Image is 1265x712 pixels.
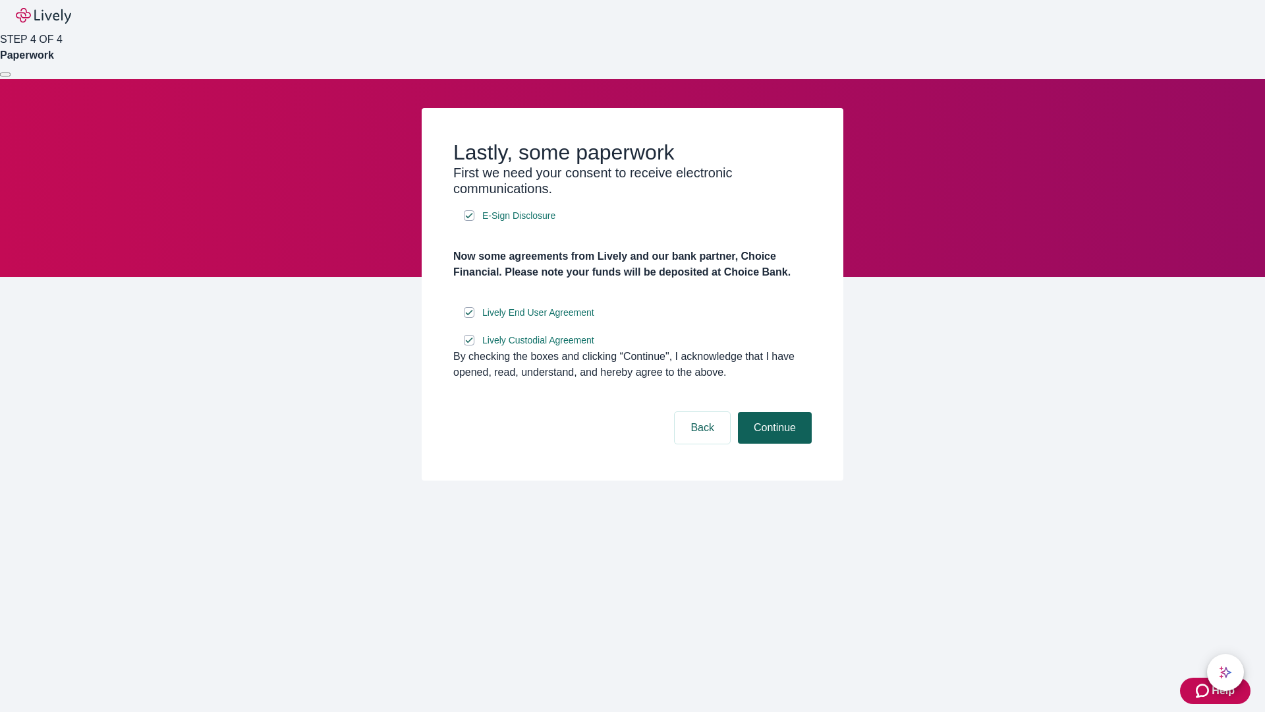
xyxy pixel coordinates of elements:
[16,8,71,24] img: Lively
[480,208,558,224] a: e-sign disclosure document
[480,305,597,321] a: e-sign disclosure document
[1219,666,1232,679] svg: Lively AI Assistant
[1180,678,1251,704] button: Zendesk support iconHelp
[482,209,555,223] span: E-Sign Disclosure
[1212,683,1235,699] span: Help
[480,332,597,349] a: e-sign disclosure document
[453,165,812,196] h3: First we need your consent to receive electronic communications.
[1207,654,1244,691] button: chat
[675,412,730,444] button: Back
[453,140,812,165] h2: Lastly, some paperwork
[453,249,812,280] h4: Now some agreements from Lively and our bank partner, Choice Financial. Please note your funds wi...
[453,349,812,380] div: By checking the boxes and clicking “Continue", I acknowledge that I have opened, read, understand...
[1196,683,1212,699] svg: Zendesk support icon
[482,306,594,320] span: Lively End User Agreement
[482,334,594,347] span: Lively Custodial Agreement
[738,412,812,444] button: Continue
